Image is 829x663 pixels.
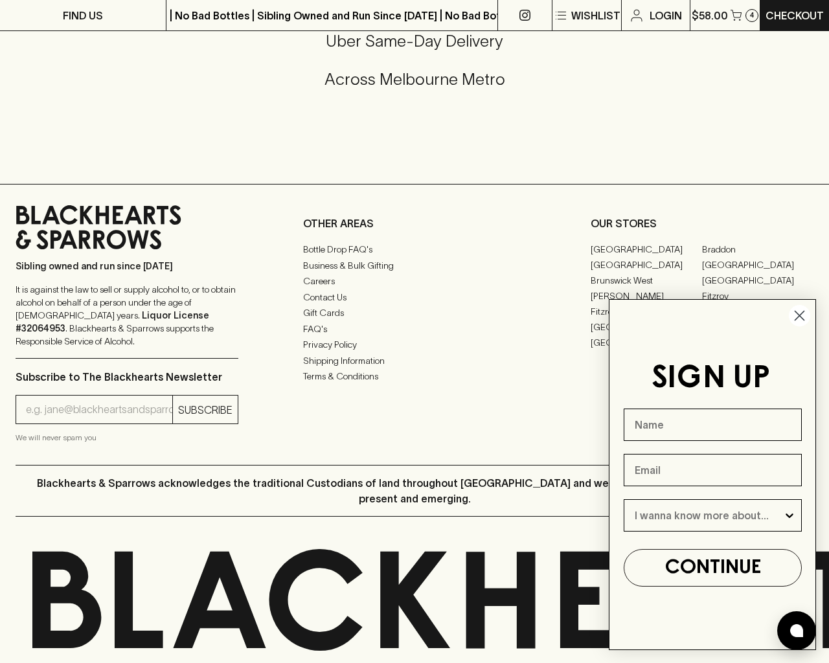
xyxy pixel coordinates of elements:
img: bubble-icon [790,624,803,637]
p: Subscribe to The Blackhearts Newsletter [16,369,238,385]
button: CONTINUE [624,549,802,587]
a: Bottle Drop FAQ's [303,242,526,258]
p: Blackhearts & Sparrows acknowledges the traditional Custodians of land throughout [GEOGRAPHIC_DAT... [25,475,804,506]
a: Brunswick West [591,273,702,288]
a: [GEOGRAPHIC_DATA] [591,335,702,350]
a: Privacy Policy [303,337,526,353]
p: OTHER AREAS [303,216,526,231]
a: FAQ's [303,321,526,337]
a: Business & Bulk Gifting [303,258,526,273]
a: Fitzroy North [591,304,702,319]
p: FIND US [63,8,103,23]
a: Shipping Information [303,353,526,368]
input: Email [624,454,802,486]
h5: Uber Same-Day Delivery [16,30,813,52]
a: Terms & Conditions [303,369,526,385]
button: SUBSCRIBE [173,396,238,423]
a: [GEOGRAPHIC_DATA] [591,319,702,335]
span: SIGN UP [652,364,770,394]
a: [GEOGRAPHIC_DATA] [591,242,702,257]
input: e.g. jane@blackheartsandsparrows.com.au [26,399,172,420]
p: Checkout [766,8,824,23]
p: $58.00 [692,8,728,23]
a: [GEOGRAPHIC_DATA] [702,257,813,273]
p: We will never spam you [16,431,238,444]
p: OUR STORES [591,216,813,231]
p: It is against the law to sell or supply alcohol to, or to obtain alcohol on behalf of a person un... [16,283,238,348]
a: [GEOGRAPHIC_DATA] [591,257,702,273]
p: Sibling owned and run since [DATE] [16,260,238,273]
input: Name [624,409,802,441]
input: I wanna know more about... [635,500,783,531]
button: Show Options [783,500,796,531]
p: SUBSCRIBE [178,402,233,418]
div: FLYOUT Form [596,286,829,663]
p: Wishlist [571,8,620,23]
p: Login [650,8,682,23]
h5: Across Melbourne Metro [16,69,813,90]
p: 4 [750,12,754,19]
a: Braddon [702,242,813,257]
a: [GEOGRAPHIC_DATA] [702,273,813,288]
a: Contact Us [303,289,526,305]
a: Careers [303,274,526,289]
a: [PERSON_NAME] [591,288,702,304]
a: Gift Cards [303,306,526,321]
button: Close dialog [788,304,811,327]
